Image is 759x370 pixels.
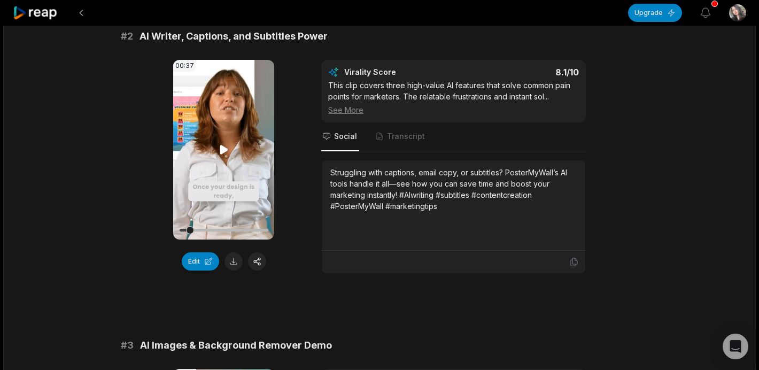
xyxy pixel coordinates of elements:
div: See More [328,104,579,115]
span: AI Writer, Captions, and Subtitles Power [140,29,328,44]
span: Social [334,131,357,142]
video: Your browser does not support mp4 format. [173,60,274,240]
div: This clip covers three high-value AI features that solve common pain points for marketers. The re... [328,80,579,115]
button: Upgrade [628,4,682,22]
div: Virality Score [344,67,459,78]
span: AI Images & Background Remover Demo [140,338,332,353]
button: Edit [182,252,219,271]
div: Open Intercom Messenger [723,334,748,359]
nav: Tabs [321,122,586,151]
div: 8.1 /10 [464,67,579,78]
span: # 3 [121,338,134,353]
span: # 2 [121,29,133,44]
span: Transcript [387,131,425,142]
div: Struggling with captions, email copy, or subtitles? PosterMyWall’s AI tools handle it all—see how... [330,167,577,212]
